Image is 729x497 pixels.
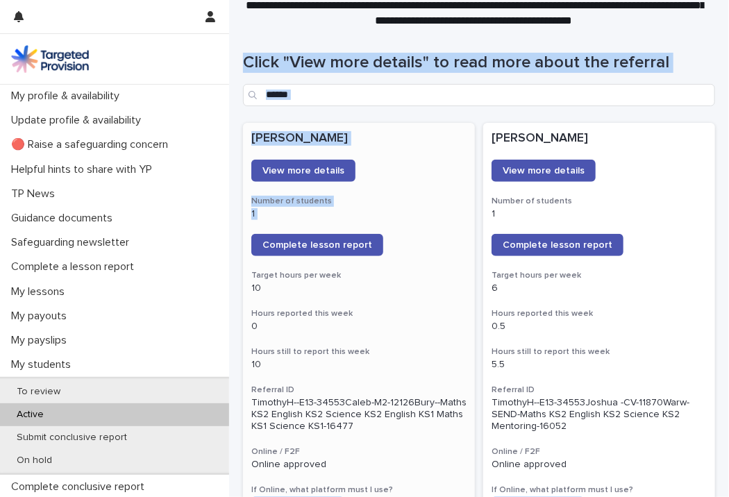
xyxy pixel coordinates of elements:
p: Safeguarding newsletter [6,236,140,249]
p: TimothyH--E13-34553Caleb-M2-12126Bury--Maths KS2 English KS2 Science KS2 English KS1 Maths KS1 Sc... [251,397,467,432]
p: 10 [251,283,467,294]
span: View more details [503,166,585,176]
p: Online approved [251,459,467,471]
p: My students [6,358,82,371]
h3: Number of students [492,196,707,207]
p: 1 [251,208,467,220]
p: My payouts [6,310,78,323]
h3: Referral ID [251,385,467,396]
p: To review [6,386,72,398]
p: On hold [6,455,63,466]
span: View more details [262,166,344,176]
h3: Hours reported this week [492,308,707,319]
p: 0.5 [492,321,707,332]
a: Complete lesson report [251,234,383,256]
p: 10 [251,359,467,371]
h3: Hours still to report this week [251,346,467,357]
p: Complete a lesson report [6,260,145,273]
a: Complete lesson report [492,234,623,256]
h3: Hours reported this week [251,308,467,319]
p: Active [6,409,55,421]
h3: Target hours per week [251,270,467,281]
h1: Click "View more details" to read more about the referral [243,53,715,73]
span: Complete lesson report [503,240,612,250]
h3: If Online, what platform must I use? [492,485,707,496]
p: My profile & availability [6,90,131,103]
p: Online approved [492,459,707,471]
h3: Number of students [251,196,467,207]
p: TP News [6,187,66,201]
h3: Hours still to report this week [492,346,707,357]
h3: Online / F2F [492,446,707,457]
p: My payslips [6,334,78,347]
p: Helpful hints to share with YP [6,163,163,176]
p: My lessons [6,285,76,298]
p: Guidance documents [6,212,124,225]
p: Update profile & availability [6,114,152,127]
h3: Online / F2F [251,446,467,457]
p: TimothyH--E13-34553Joshua -CV-11870Warw-SEND-Maths KS2 English KS2 Science KS2 Mentoring-16052 [492,397,707,432]
p: [PERSON_NAME] [492,131,707,146]
h3: Referral ID [492,385,707,396]
p: 1 [492,208,707,220]
a: View more details [251,160,355,182]
p: 0 [251,321,467,332]
span: Complete lesson report [262,240,372,250]
h3: Target hours per week [492,270,707,281]
p: [PERSON_NAME] [251,131,467,146]
img: M5nRWzHhSzIhMunXDL62 [11,45,89,73]
p: Complete conclusive report [6,480,156,494]
p: Submit conclusive report [6,432,138,444]
input: Search [243,84,715,106]
a: View more details [492,160,596,182]
p: 6 [492,283,707,294]
h3: If Online, what platform must I use? [251,485,467,496]
p: 🔴 Raise a safeguarding concern [6,138,179,151]
p: 5.5 [492,359,707,371]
